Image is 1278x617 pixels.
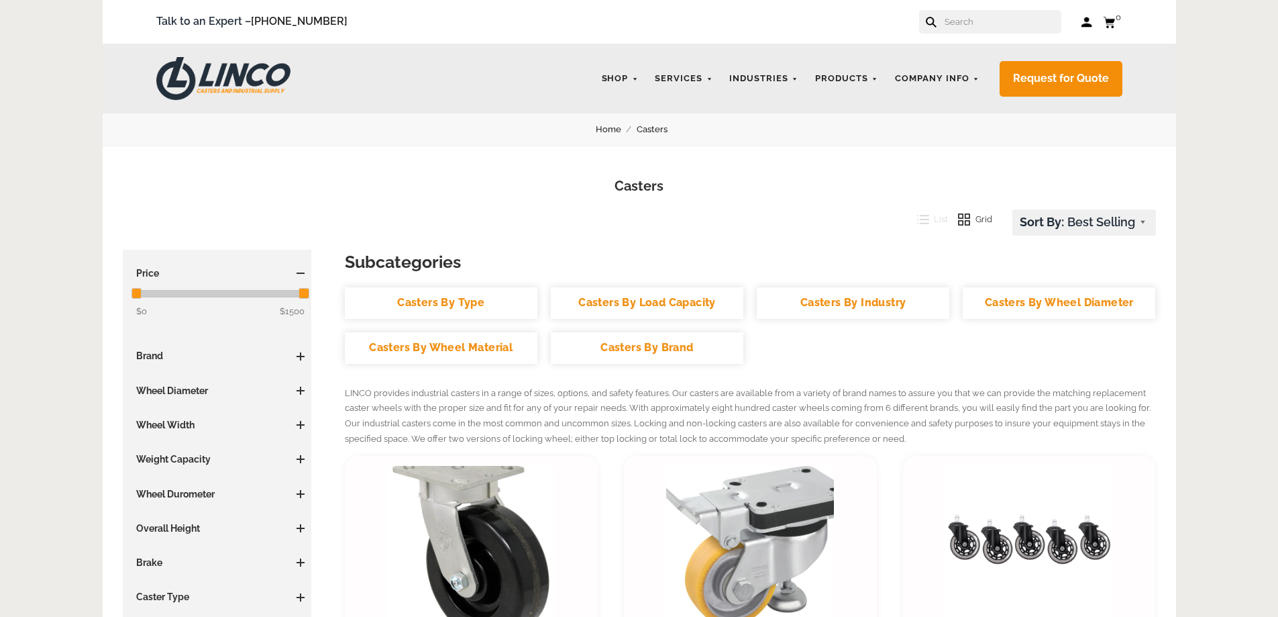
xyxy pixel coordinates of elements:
[345,250,1156,274] h3: Subcategories
[251,15,348,28] a: [PHONE_NUMBER]
[129,418,305,432] h3: Wheel Width
[943,10,1061,34] input: Search
[551,287,743,319] a: Casters By Load Capacity
[648,66,719,92] a: Services
[551,332,743,364] a: Casters By Brand
[595,66,645,92] a: Shop
[129,487,305,501] h3: Wheel Durometer
[808,66,885,92] a: Products
[637,122,683,137] a: Casters
[757,287,949,319] a: Casters By Industry
[907,209,949,230] button: List
[1081,15,1093,29] a: Log in
[129,267,305,280] h3: Price
[888,66,986,92] a: Company Info
[723,66,805,92] a: Industries
[129,522,305,535] h3: Overall Height
[156,57,290,100] img: LINCO CASTERS & INDUSTRIAL SUPPLY
[345,287,537,319] a: Casters By Type
[129,384,305,397] h3: Wheel Diameter
[156,13,348,31] span: Talk to an Expert –
[948,209,992,230] button: Grid
[963,287,1155,319] a: Casters By Wheel Diameter
[129,556,305,569] h3: Brake
[136,306,147,316] span: $0
[1000,61,1122,97] a: Request for Quote
[123,177,1156,196] h1: Casters
[1103,13,1122,30] a: 0
[1116,12,1121,22] span: 0
[345,332,537,364] a: Casters By Wheel Material
[596,122,637,137] a: Home
[280,304,305,319] span: $1500
[129,349,305,363] h3: Brand
[129,590,305,604] h3: Caster Type
[345,386,1156,447] p: LINCO provides industrial casters in a range of sizes, options, and safety features. Our casters ...
[129,453,305,466] h3: Weight Capacity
